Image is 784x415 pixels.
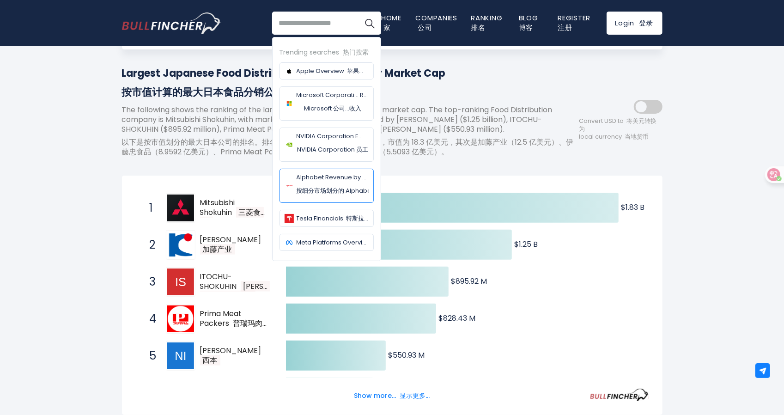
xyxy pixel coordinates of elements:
[418,23,432,32] font: 公司
[285,181,294,190] img: Company logo
[167,269,194,295] img: ITOCHU-SHOKUHIN
[285,99,294,108] img: Company logo
[607,12,662,35] a: Login 登录
[167,232,194,258] img: Kato Sangyo
[122,66,579,104] h1: Largest Japanese Food Distribution Companies by Market Cap
[167,305,194,332] img: Prima Meat Packers
[285,238,294,247] img: Company logo
[451,276,487,287] text: $895.92 M
[349,388,436,403] button: Show more... 显示更多...
[347,67,371,75] font: 苹果概述
[280,169,374,203] a: Alphabet Revenue by segment按细分市场划分的 Alphabet 收入
[200,355,220,366] font: 西本
[285,140,294,149] img: Company logo
[285,214,294,223] img: Company logo
[200,272,270,292] span: ITOCHU-SHOKUHIN
[167,195,194,221] img: Mitsubishi Shokuhin
[471,23,486,32] font: 排名
[122,137,574,157] font: 以下是按市值划分的最大日本公司的排名。排名第一的食品分销公司是三菱食品，市值为 18.3 亿美元，其次是加藤产业（12.5 亿美元）、伊藤忠食品（8.9592 亿美元）、Prima Meat P...
[519,23,534,32] font: 博客
[621,202,644,213] text: $1.83 B
[297,214,369,223] span: Tesla Financials
[297,238,369,247] span: Meta Platforms Overview
[200,244,235,255] font: 加藤产业
[297,131,369,158] span: NVIDIA Corporation Employees
[297,186,387,195] font: 按细分市场划分的 Alphabet 收入
[145,274,154,290] span: 3
[200,198,270,218] span: Mitsubishi Shokuhin
[639,18,654,28] font: 登录
[558,23,572,32] font: 注册
[200,346,270,366] span: [PERSON_NAME]
[200,309,270,329] span: Prima Meat Packers
[297,90,369,117] span: Microsoft Corporati... Revenue
[200,207,264,227] font: 三菱食品
[438,313,475,323] text: $828.43 M
[200,235,270,255] span: [PERSON_NAME]
[514,239,538,250] text: $1.25 B
[297,145,368,154] font: NVIDIA Corporation 员工
[579,116,657,133] font: 将美元转换为
[415,13,460,32] a: Companies 公司
[358,12,381,35] button: Search
[145,348,154,364] span: 5
[200,281,273,301] font: [PERSON_NAME]食品
[280,128,374,162] a: NVIDIA Corporation EmployeesNVIDIA Corporation 员工
[304,104,361,113] font: Microsoft 公司...收入
[145,237,154,253] span: 2
[471,13,507,32] a: Ranking 排名
[122,105,579,161] p: The following shows the ranking of the largest Japanese companies by market cap. The top-ranking ...
[145,311,154,327] span: 4
[383,23,391,32] font: 家
[280,234,374,251] a: Meta Platforms Overview
[297,172,369,199] span: Alphabet Revenue by segment
[558,13,595,32] a: Register 注册
[122,12,221,34] a: Go to homepage
[280,210,374,227] a: Tesla Financials 特斯拉财务状况
[297,66,369,76] span: Apple Overview
[280,47,374,58] div: Trending searches
[280,86,374,121] a: Microsoft Corporati... RevenueMicrosoft 公司...收入
[388,350,425,360] text: $550.93 M
[285,67,294,76] img: Company logo
[122,85,285,99] font: 按市值计算的最大日本食品分销公司
[381,13,404,32] a: Home 家
[122,12,222,34] img: Bullfincher logo
[200,318,267,338] font: 普瑞玛肉类包装机
[625,132,649,141] font: 当地货币
[343,48,369,57] font: 热门搜索
[579,117,662,141] span: Convert USD to local currency
[167,342,194,369] img: Nishimoto
[346,214,389,223] font: 特斯拉财务状况
[400,391,430,400] font: 显示更多...
[280,62,374,79] a: Apple Overview 苹果概述
[145,200,154,216] span: 1
[519,13,543,32] a: Blog 博客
